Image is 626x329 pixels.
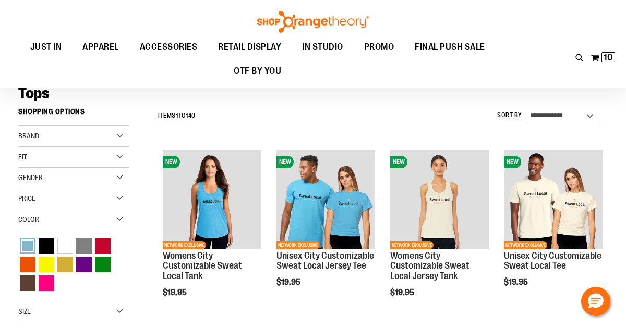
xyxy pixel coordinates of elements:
a: Purple [75,255,93,274]
a: Green [93,255,112,274]
span: APPAREL [82,35,119,59]
span: 1 [176,112,178,119]
span: FINAL PUSH SALE [415,35,485,59]
a: City Customizable Jersey Racerback TankNEWNETWORK EXCLUSIVE [390,150,489,250]
div: product [499,145,608,313]
a: Grey [75,236,93,255]
span: $19.95 [390,288,416,297]
span: $19.95 [163,288,188,297]
a: City Customizable Perfect Racerback TankNEWNETWORK EXCLUSIVE [163,150,261,250]
img: City Customizable Jersey Racerback Tank [390,150,489,249]
span: NETWORK EXCLUSIVE [163,241,206,249]
div: product [271,145,380,313]
span: OTF BY YOU [234,59,281,83]
strong: Shopping Options [18,103,129,126]
span: RETAIL DISPLAY [218,35,281,59]
h2: Items to [158,108,196,124]
span: $19.95 [276,277,302,287]
span: 10 [604,52,613,62]
span: NEW [276,156,294,168]
span: Tops [18,84,49,102]
a: Red [93,236,112,255]
a: FINAL PUSH SALE [404,35,496,59]
a: JUST IN [20,35,73,59]
a: Orange [18,255,37,274]
span: NEW [390,156,407,168]
img: Unisex City Customizable Fine Jersey Tee [276,150,375,249]
a: Gold [56,255,75,274]
a: OTF BY YOU [223,59,292,83]
div: product [158,145,267,324]
a: Brown [18,274,37,293]
a: ACCESSORIES [129,35,208,59]
span: Size [18,307,31,315]
span: NEW [163,156,180,168]
span: $19.95 [504,277,529,287]
a: IN STUDIO [292,35,354,59]
span: NETWORK EXCLUSIVE [276,241,320,249]
a: White [56,236,75,255]
a: Yellow [37,255,56,274]
img: Image of Unisex City Customizable Very Important Tee [504,150,603,249]
a: Pink [37,274,56,293]
a: Unisex City Customizable Fine Jersey TeeNEWNETWORK EXCLUSIVE [276,150,375,250]
img: City Customizable Perfect Racerback Tank [163,150,261,249]
span: NETWORK EXCLUSIVE [390,241,434,249]
span: JUST IN [30,35,62,59]
span: NEW [504,156,521,168]
a: RETAIL DISPLAY [208,35,292,59]
a: Blue [18,236,37,255]
button: Hello, have a question? Let’s chat. [581,287,610,316]
span: IN STUDIO [302,35,343,59]
span: Brand [18,132,39,140]
a: PROMO [354,35,405,59]
a: Womens City Customizable Sweat Local Jersey Tank [390,250,469,282]
span: Color [18,215,39,223]
a: Black [37,236,56,255]
a: APPAREL [72,35,129,59]
span: Fit [18,153,27,161]
span: PROMO [364,35,394,59]
span: Gender [18,173,43,182]
span: 140 [186,112,196,119]
a: Image of Unisex City Customizable Very Important TeeNEWNETWORK EXCLUSIVE [504,150,603,250]
span: Price [18,194,35,203]
label: Sort By [497,111,522,120]
a: Unisex City Customizable Sweat Local Jersey Tee [276,250,374,271]
span: NETWORK EXCLUSIVE [504,241,547,249]
a: Womens City Customizable Sweat Local Tank [163,250,242,282]
span: ACCESSORIES [140,35,198,59]
a: Unisex City Customizable Sweat Local Tee [504,250,601,271]
div: product [385,145,494,324]
img: Shop Orangetheory [256,11,370,33]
